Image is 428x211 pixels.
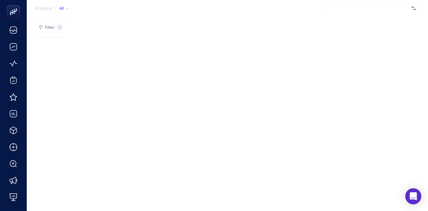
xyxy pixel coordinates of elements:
button: Filter0 [35,22,65,33]
div: All [59,6,69,11]
span: 0 [59,25,61,30]
img: svg%3e [412,5,416,12]
span: Filter [45,25,55,30]
div: Open Intercom Messenger [405,188,421,204]
span: / [55,5,57,11]
span: Analysis [35,6,52,11]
